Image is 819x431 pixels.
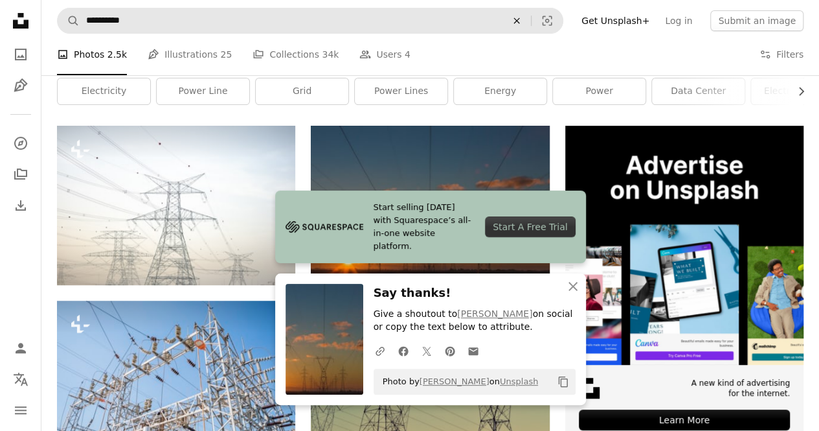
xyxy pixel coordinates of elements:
[691,378,790,400] span: A new kind of advertising for the internet.
[322,47,339,62] span: 34k
[657,10,700,31] a: Log in
[252,34,339,75] a: Collections 34k
[57,375,295,386] a: a large number of electrical wires and wires
[221,47,232,62] span: 25
[500,377,538,386] a: Unsplash
[415,338,438,364] a: Share on Twitter
[374,308,576,334] p: Give a shoutout to on social or copy the text below to attribute.
[574,10,657,31] a: Get Unsplash+
[8,335,34,361] a: Log in / Sign up
[355,78,447,104] a: power lines
[359,34,410,75] a: Users 4
[57,126,295,285] img: a large group of power lines in the sky
[256,78,348,104] a: grid
[532,8,563,33] button: Visual search
[8,397,34,423] button: Menu
[8,73,34,99] a: Illustrations
[710,10,803,31] button: Submit an image
[157,78,249,104] a: power line
[454,78,546,104] a: energy
[759,34,803,75] button: Filters
[405,47,410,62] span: 4
[58,78,150,104] a: electricity
[652,78,745,104] a: data center
[8,192,34,218] a: Download History
[275,191,586,263] a: Start selling [DATE] with Squarespace’s all-in-one website platform.Start A Free Trial
[8,41,34,67] a: Photos
[8,8,34,36] a: Home — Unsplash
[438,338,462,364] a: Share on Pinterest
[420,377,489,386] a: [PERSON_NAME]
[8,161,34,187] a: Collections
[485,216,575,237] div: Start A Free Trial
[789,78,803,104] button: scroll list to the right
[8,366,34,392] button: Language
[286,217,363,237] img: file-1705255347840-230a6ab5bca9image
[579,410,790,430] div: Learn More
[148,34,232,75] a: Illustrations 25
[502,8,531,33] button: Clear
[311,126,549,285] img: photo of truss towers
[376,371,539,392] span: Photo by on
[565,126,803,364] img: file-1635990755334-4bfd90f37242image
[553,78,645,104] a: power
[392,338,415,364] a: Share on Facebook
[8,130,34,156] a: Explore
[57,8,563,34] form: Find visuals sitewide
[58,8,80,33] button: Search Unsplash
[374,201,475,253] span: Start selling [DATE] with Squarespace’s all-in-one website platform.
[374,284,576,303] h3: Say thanks!
[579,378,600,399] img: file-1631678316303-ed18b8b5cb9cimage
[552,371,574,393] button: Copy to clipboard
[462,338,485,364] a: Share over email
[457,309,532,319] a: [PERSON_NAME]
[57,200,295,211] a: a large group of power lines in the sky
